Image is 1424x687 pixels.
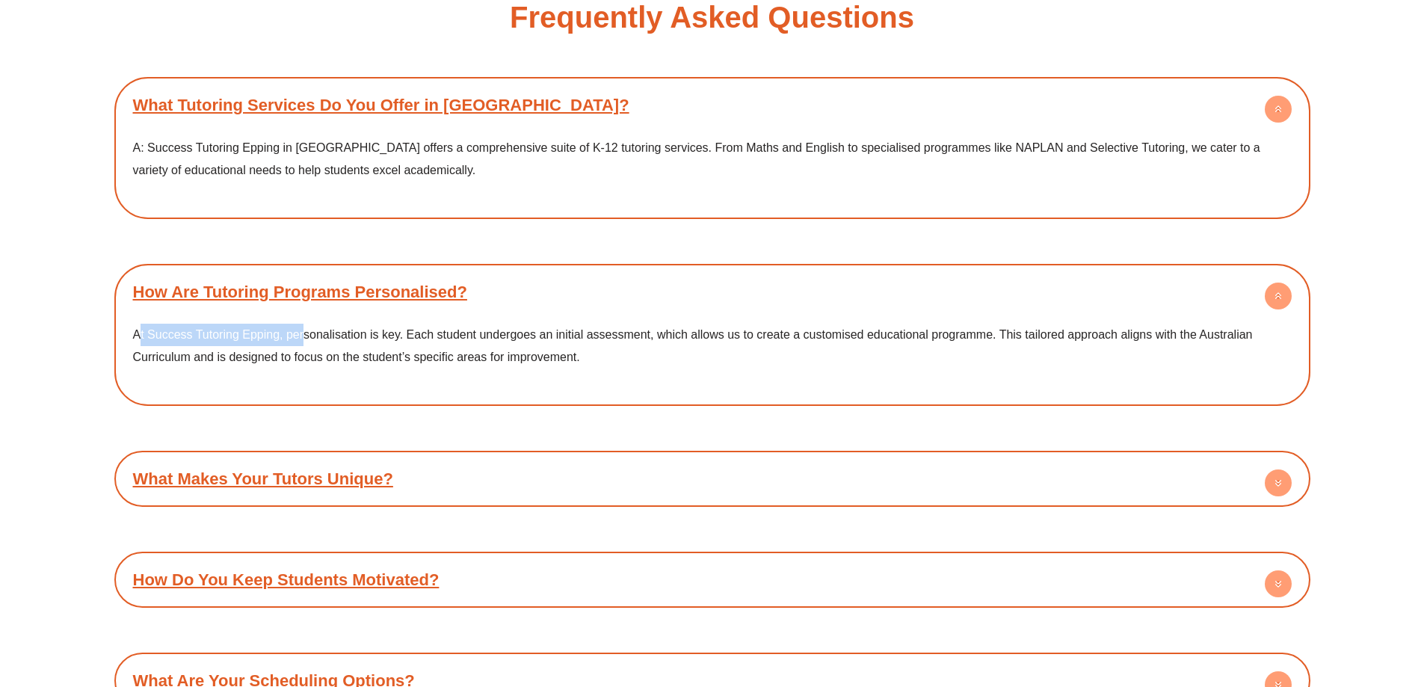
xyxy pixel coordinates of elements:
[133,283,467,301] a: How Are Tutoring Programs Personalised?
[133,328,1253,363] span: At Success Tutoring Epping, personalisation is key. Each student undergoes an initial assessment,...
[133,96,629,114] a: What Tutoring Services Do You Offer in [GEOGRAPHIC_DATA]?
[133,141,1260,176] span: A: Success Tutoring Epping in [GEOGRAPHIC_DATA] offers a comprehensive suite of K-12 tutoring ser...
[122,126,1303,212] div: What Tutoring Services Do You Offer in [GEOGRAPHIC_DATA]?
[122,458,1303,499] div: What Makes Your Tutors Unique?
[510,2,914,32] h2: Frequently Asked Questions
[122,312,1303,398] div: How Are Tutoring Programs Personalised?
[133,570,440,589] a: How Do You Keep Students Motivated?
[122,84,1303,126] div: What Tutoring Services Do You Offer in [GEOGRAPHIC_DATA]?
[133,469,393,488] a: What Makes Your Tutors Unique?
[122,271,1303,312] div: How Are Tutoring Programs Personalised?
[1175,518,1424,687] iframe: Chat Widget
[122,559,1303,600] div: How Do You Keep Students Motivated?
